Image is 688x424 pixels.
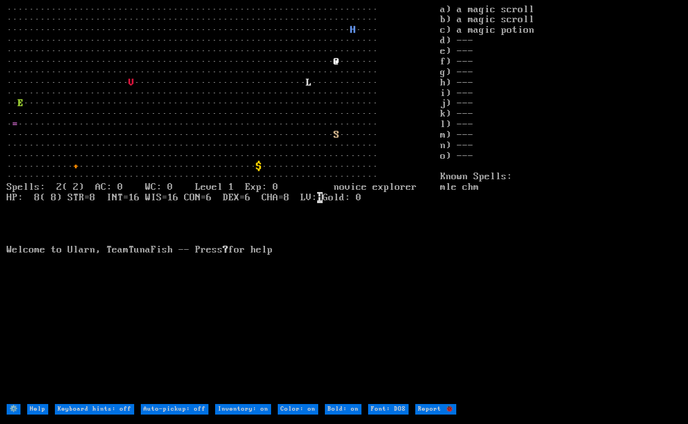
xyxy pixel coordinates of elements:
[129,77,134,88] font: V
[18,98,23,109] font: E
[73,161,79,172] font: +
[27,404,48,415] input: Help
[256,161,262,172] font: $
[306,77,312,88] font: L
[7,404,21,415] input: ⚙️
[334,56,339,67] font: @
[141,404,208,415] input: Auto-pickup: off
[12,119,18,130] font: =
[317,192,323,203] mark: H
[215,404,271,415] input: Inventory: on
[7,4,440,403] larn: ··································································· ·····························...
[55,404,134,415] input: Keyboard hints: off
[325,404,361,415] input: Bold: on
[223,244,228,255] b: ?
[350,24,356,36] font: H
[334,129,339,140] font: S
[368,404,409,415] input: Font: DOS
[415,404,456,415] input: Report 🐞
[278,404,318,415] input: Color: on
[440,4,681,403] stats: a) a magic scroll b) a magic scroll c) a magic potion d) --- e) --- f) --- g) --- h) --- i) --- j...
